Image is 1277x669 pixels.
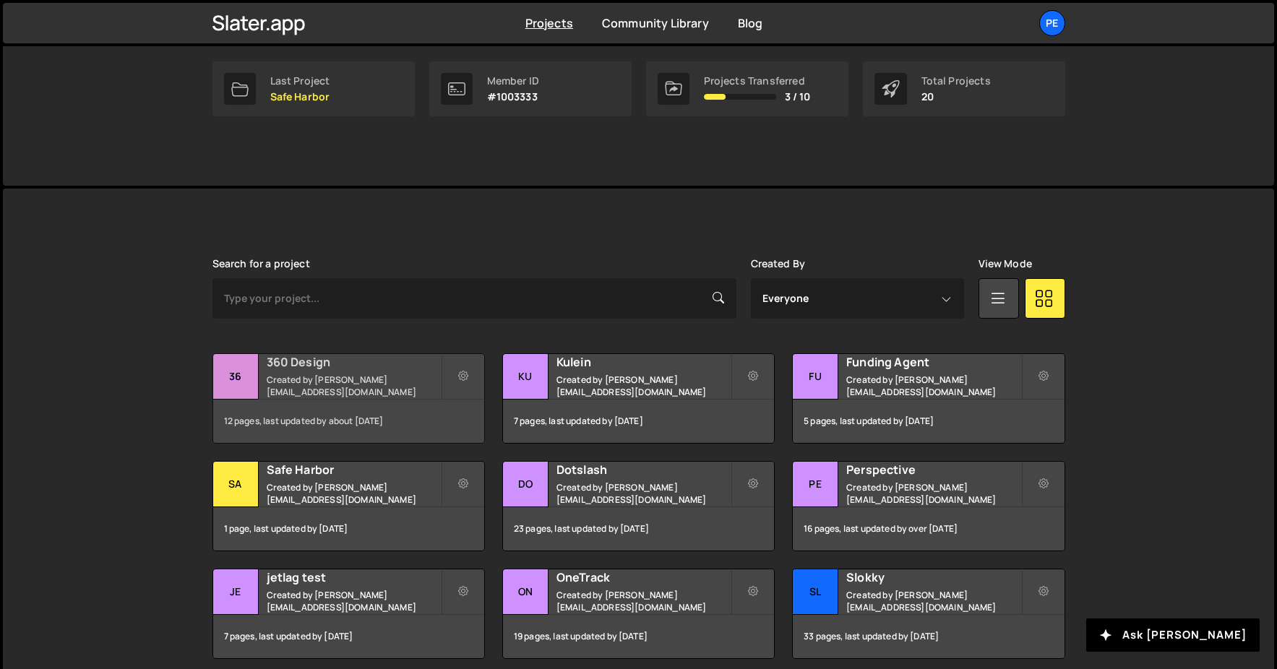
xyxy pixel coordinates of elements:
h2: OneTrack [556,569,731,585]
a: Projects [525,15,573,31]
a: Fu Funding Agent Created by [PERSON_NAME][EMAIL_ADDRESS][DOMAIN_NAME] 5 pages, last updated by [D... [792,353,1065,444]
div: 19 pages, last updated by [DATE] [503,615,774,658]
label: View Mode [979,258,1032,269]
input: Type your project... [212,278,736,319]
a: Blog [738,15,763,31]
div: Fu [793,354,838,400]
p: #1003333 [487,91,539,103]
h2: Funding Agent [846,354,1020,370]
div: 7 pages, last updated by [DATE] [503,400,774,443]
div: 16 pages, last updated by over [DATE] [793,507,1064,551]
a: je jetlag test Created by [PERSON_NAME][EMAIL_ADDRESS][DOMAIN_NAME] 7 pages, last updated by [DATE] [212,569,485,659]
div: On [503,569,549,615]
h2: 360 Design [267,354,441,370]
small: Created by [PERSON_NAME][EMAIL_ADDRESS][DOMAIN_NAME] [556,589,731,613]
div: Ku [503,354,549,400]
div: Sa [213,462,259,507]
h2: Perspective [846,462,1020,478]
a: Pe Perspective Created by [PERSON_NAME][EMAIL_ADDRESS][DOMAIN_NAME] 16 pages, last updated by ove... [792,461,1065,551]
div: 1 page, last updated by [DATE] [213,507,484,551]
a: Ku Kulein Created by [PERSON_NAME][EMAIL_ADDRESS][DOMAIN_NAME] 7 pages, last updated by [DATE] [502,353,775,444]
h2: Dotslash [556,462,731,478]
h2: Kulein [556,354,731,370]
p: Safe Harbor [270,91,330,103]
div: 33 pages, last updated by [DATE] [793,615,1064,658]
a: On OneTrack Created by [PERSON_NAME][EMAIL_ADDRESS][DOMAIN_NAME] 19 pages, last updated by [DATE] [502,569,775,659]
small: Created by [PERSON_NAME][EMAIL_ADDRESS][DOMAIN_NAME] [846,589,1020,613]
small: Created by [PERSON_NAME][EMAIL_ADDRESS][DOMAIN_NAME] [846,374,1020,398]
a: 36 360 Design Created by [PERSON_NAME][EMAIL_ADDRESS][DOMAIN_NAME] 12 pages, last updated by abou... [212,353,485,444]
span: 3 / 10 [785,91,811,103]
button: Ask [PERSON_NAME] [1086,618,1260,652]
label: Search for a project [212,258,310,269]
div: je [213,569,259,615]
div: 12 pages, last updated by about [DATE] [213,400,484,443]
div: Pe [793,462,838,507]
div: Last Project [270,75,330,87]
small: Created by [PERSON_NAME][EMAIL_ADDRESS][DOMAIN_NAME] [556,374,731,398]
div: 5 pages, last updated by [DATE] [793,400,1064,443]
a: Sa Safe Harbor Created by [PERSON_NAME][EMAIL_ADDRESS][DOMAIN_NAME] 1 page, last updated by [DATE] [212,461,485,551]
label: Created By [751,258,806,269]
small: Created by [PERSON_NAME][EMAIL_ADDRESS][DOMAIN_NAME] [267,374,441,398]
div: 7 pages, last updated by [DATE] [213,615,484,658]
h2: Safe Harbor [267,462,441,478]
div: Sl [793,569,838,615]
a: Do Dotslash Created by [PERSON_NAME][EMAIL_ADDRESS][DOMAIN_NAME] 23 pages, last updated by [DATE] [502,461,775,551]
div: Total Projects [921,75,991,87]
a: Sl Slokky Created by [PERSON_NAME][EMAIL_ADDRESS][DOMAIN_NAME] 33 pages, last updated by [DATE] [792,569,1065,659]
div: Projects Transferred [704,75,811,87]
a: Last Project Safe Harbor [212,61,415,116]
a: Community Library [602,15,709,31]
a: Pe [1039,10,1065,36]
div: Member ID [487,75,539,87]
h2: jetlag test [267,569,441,585]
small: Created by [PERSON_NAME][EMAIL_ADDRESS][DOMAIN_NAME] [267,589,441,613]
small: Created by [PERSON_NAME][EMAIL_ADDRESS][DOMAIN_NAME] [267,481,441,506]
div: 36 [213,354,259,400]
div: 23 pages, last updated by [DATE] [503,507,774,551]
h2: Slokky [846,569,1020,585]
p: 20 [921,91,991,103]
small: Created by [PERSON_NAME][EMAIL_ADDRESS][DOMAIN_NAME] [556,481,731,506]
small: Created by [PERSON_NAME][EMAIL_ADDRESS][DOMAIN_NAME] [846,481,1020,506]
div: Do [503,462,549,507]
